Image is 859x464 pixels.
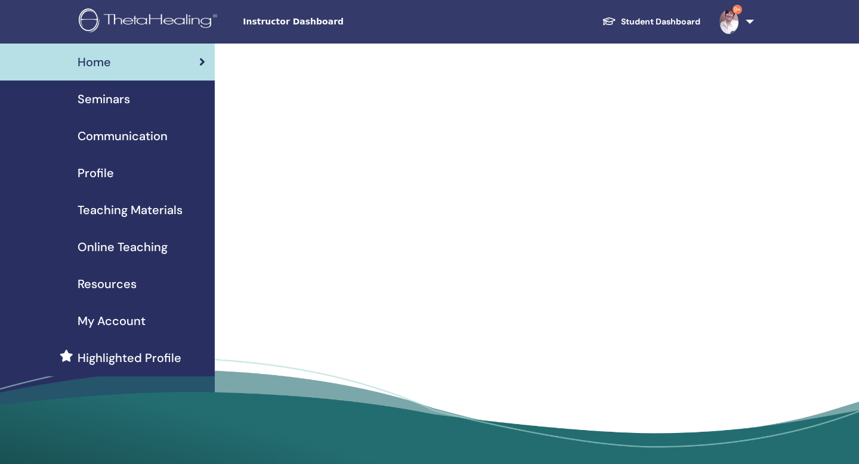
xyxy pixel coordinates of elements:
span: Communication [78,127,168,145]
span: Home [78,53,111,71]
span: My Account [78,312,146,330]
span: Instructor Dashboard [243,16,422,28]
span: Teaching Materials [78,201,183,219]
span: Online Teaching [78,238,168,256]
img: logo.png [79,8,221,35]
img: default.jpg [719,10,739,34]
a: Student Dashboard [592,11,710,33]
span: Resources [78,275,137,293]
img: graduation-cap-white.svg [602,16,616,26]
span: Profile [78,164,114,182]
span: Seminars [78,90,130,108]
span: Highlighted Profile [78,349,181,367]
span: 9+ [733,5,742,14]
